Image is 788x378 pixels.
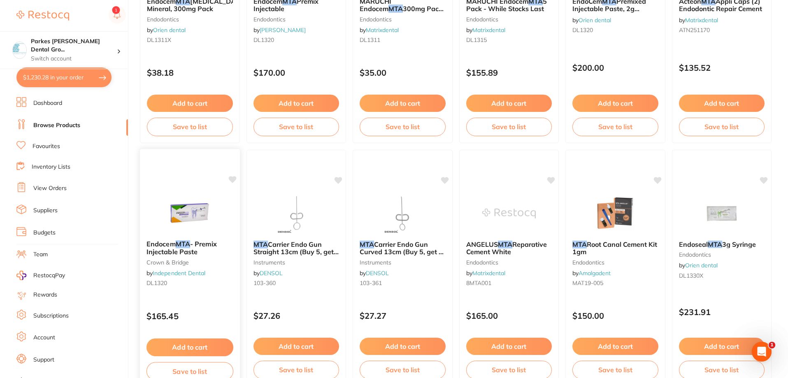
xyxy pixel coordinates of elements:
[146,240,233,255] b: Endocem MTA - Premix Injectable Paste
[260,26,306,34] a: [PERSON_NAME]
[466,338,552,355] button: Add to cart
[253,240,268,248] em: MTA
[253,241,339,256] b: MTA Carrier Endo Gun Straight 13cm (Buy 5, get 1 free)
[572,259,658,266] small: endodontics
[579,16,611,24] a: Orien dental
[253,68,339,77] p: $170.00
[31,55,117,63] p: Switch account
[360,338,446,355] button: Add to cart
[679,16,718,24] span: by
[253,311,339,320] p: $27.26
[33,229,56,237] a: Budgets
[466,279,491,287] span: 8MTA001
[360,311,446,320] p: $27.27
[33,121,80,130] a: Browse Products
[33,184,67,192] a: View Orders
[253,26,306,34] span: by
[360,241,446,256] b: MTA Carrier Endo Gun Curved 13cm (Buy 5, get 1 free)
[466,36,487,44] span: DL1315
[146,339,233,356] button: Add to cart
[679,251,765,258] small: endodontics
[147,118,233,136] button: Save to list
[466,259,552,266] small: endodontics
[253,279,276,287] span: 103-360
[752,342,772,362] iframe: Intercom live chat
[482,193,536,234] img: ANGELUS MTA Reparative Cement White
[153,269,205,277] a: Independent Dental
[466,95,552,112] button: Add to cart
[472,26,505,34] a: Matrixdental
[572,338,658,355] button: Add to cart
[13,42,26,56] img: Parkes Baker Dental Group
[679,240,708,248] span: Endoseal
[146,269,205,277] span: by
[466,311,552,320] p: $165.00
[679,307,765,317] p: $231.91
[466,26,505,34] span: by
[572,269,611,277] span: by
[260,269,283,277] a: DENSOL
[722,240,756,248] span: 3g Syringe
[679,262,718,269] span: by
[253,338,339,355] button: Add to cart
[33,356,54,364] a: Support
[33,99,62,107] a: Dashboard
[360,259,446,266] small: instruments
[147,36,171,44] span: DL1311X
[466,269,505,277] span: by
[695,193,748,234] img: Endoseal MTA 3g Syringe
[572,240,587,248] em: MTA
[769,342,775,348] span: 1
[685,16,718,24] a: Matrixdental
[253,259,339,266] small: instruments
[466,16,552,23] small: endodontics
[253,269,283,277] span: by
[32,163,70,171] a: Inventory Lists
[146,240,217,256] span: - Premix Injectable Paste
[253,118,339,136] button: Save to list
[679,118,765,136] button: Save to list
[572,241,658,256] b: MTA Root Canal Cement Kit 1gm
[498,240,512,248] em: MTA
[679,338,765,355] button: Add to cart
[360,269,389,277] span: by
[270,193,323,234] img: MTA Carrier Endo Gun Straight 13cm (Buy 5, get 1 free)
[360,16,446,23] small: endodontics
[146,279,167,287] span: DL1320
[147,68,233,77] p: $38.18
[33,271,65,280] span: RestocqPay
[466,118,552,136] button: Save to list
[366,26,399,34] a: Matrixdental
[147,26,186,34] span: by
[16,11,69,21] img: Restocq Logo
[31,37,117,53] h4: Parkes Baker Dental Group
[146,311,233,321] p: $165.45
[360,95,446,112] button: Add to cart
[679,95,765,112] button: Add to cart
[33,291,57,299] a: Rewards
[360,118,446,136] button: Save to list
[572,279,603,287] span: MAT19-005
[147,95,233,112] button: Add to cart
[466,240,547,256] span: Reparative Cement White
[253,95,339,112] button: Add to cart
[572,118,658,136] button: Save to list
[366,269,389,277] a: DENSOL
[679,26,710,34] span: ATN251170
[466,240,498,248] span: ANGELUS
[679,272,703,279] span: DL1330X
[679,241,765,248] b: Endoseal MTA 3g Syringe
[360,36,380,44] span: DL1311
[146,259,233,265] small: crown & bridge
[33,250,48,259] a: Team
[572,95,658,112] button: Add to cart
[572,63,658,72] p: $200.00
[572,26,593,34] span: DL1320
[466,241,552,256] b: ANGELUS MTA Reparative Cement White
[472,269,505,277] a: Matrixdental
[572,16,611,24] span: by
[360,5,444,20] span: 300mg Pack - While Stocks Last
[360,240,444,264] span: Carrier Endo Gun Curved 13cm (Buy 5, get 1 free)
[33,206,58,215] a: Suppliers
[360,26,399,34] span: by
